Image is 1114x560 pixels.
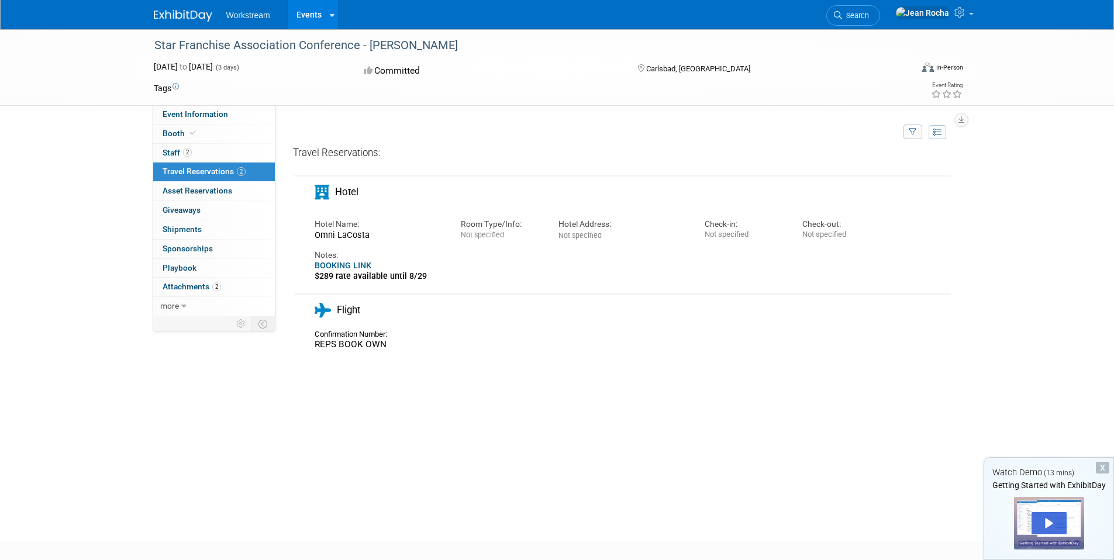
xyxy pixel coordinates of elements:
[153,240,275,258] a: Sponsorships
[315,271,427,281] b: $289 rate available until 8/29
[231,316,251,331] td: Personalize Event Tab Strip
[843,61,964,78] div: Event Format
[163,282,221,291] span: Attachments
[558,219,687,230] div: Hotel Address:
[150,35,895,56] div: Star Franchise Association Conference - [PERSON_NAME]
[315,185,329,199] i: Hotel
[1096,462,1109,473] div: Dismiss
[226,11,270,20] span: Workstream
[909,129,917,136] i: Filter by Traveler
[163,244,213,253] span: Sponsorships
[153,297,275,316] a: more
[335,186,358,198] span: Hotel
[558,231,602,240] span: Not specified
[315,250,883,261] div: Notes:
[153,125,275,143] a: Booth
[251,316,275,331] td: Toggle Event Tabs
[153,201,275,220] a: Giveaways
[984,466,1113,479] div: Watch Demo
[153,259,275,278] a: Playbook
[183,148,192,157] span: 2
[153,163,275,181] a: Travel Reservations2
[153,278,275,296] a: Attachments2
[153,182,275,201] a: Asset Reservations
[1032,512,1067,534] div: Play
[705,219,785,230] div: Check-in:
[315,326,395,339] div: Confirmation Number:
[1044,469,1074,477] span: (13 mins)
[646,64,750,73] span: Carlsbad, [GEOGRAPHIC_DATA]
[154,10,212,22] img: ExhibitDay
[315,219,443,230] div: Hotel Name:
[154,62,213,71] span: [DATE] [DATE]
[931,82,963,88] div: Event Rating
[895,6,950,19] img: Jean Rocha
[153,220,275,239] a: Shipments
[337,304,360,316] span: Flight
[315,339,387,350] span: REPS BOOK OWN
[842,11,869,20] span: Search
[936,63,963,72] div: In-Person
[163,167,246,176] span: Travel Reservations
[160,301,179,310] span: more
[163,224,202,234] span: Shipments
[802,219,882,230] div: Check-out:
[163,186,232,195] span: Asset Reservations
[190,130,196,136] i: Booth reservation complete
[163,205,201,215] span: Giveaways
[705,230,785,239] div: Not specified
[922,63,934,72] img: Format-Inperson.png
[163,109,228,119] span: Event Information
[154,82,179,94] td: Tags
[212,282,221,291] span: 2
[461,219,541,230] div: Room Type/Info:
[360,61,619,81] div: Committed
[153,105,275,124] a: Event Information
[163,148,192,157] span: Staff
[293,146,952,164] div: Travel Reservations:
[178,62,189,71] span: to
[315,303,331,317] i: Flight
[163,129,198,138] span: Booth
[984,479,1113,491] div: Getting Started with ExhibitDay
[237,167,246,176] span: 2
[802,230,882,239] div: Not specified
[163,263,196,272] span: Playbook
[315,230,443,240] div: Omni LaCosta
[461,230,504,239] span: Not specified
[215,64,239,71] span: (3 days)
[826,5,880,26] a: Search
[153,144,275,163] a: Staff2
[315,261,371,270] a: BOOKING LINK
